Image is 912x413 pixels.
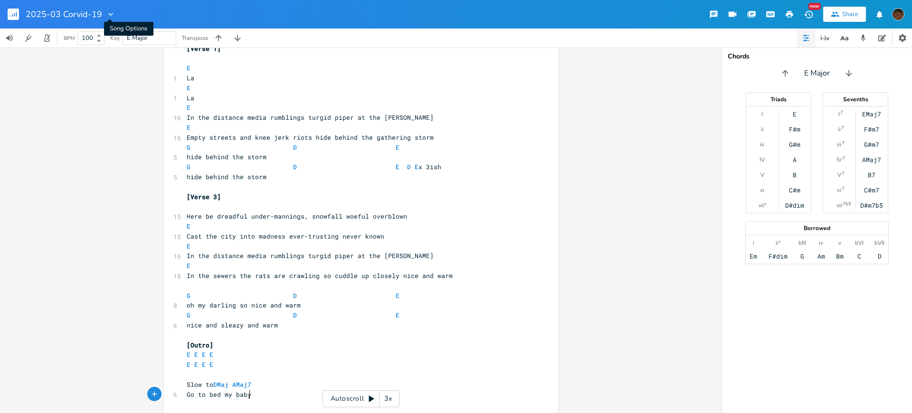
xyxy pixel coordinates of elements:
[842,139,845,147] sup: 7
[823,7,866,22] button: Share
[760,186,764,194] div: vi
[843,200,851,208] sup: 7b5
[804,68,830,79] span: E Major
[187,163,441,171] span: x 3ish
[800,252,804,260] div: G
[793,171,797,179] div: B
[761,125,764,133] div: ii
[293,311,297,319] span: D
[64,36,75,41] div: BPM
[855,239,864,247] div: bVI
[760,141,764,148] div: iii
[202,360,206,369] span: E
[187,222,190,231] span: E
[407,163,411,171] span: D
[836,252,844,260] div: Bm
[187,123,190,132] span: E
[187,242,190,250] span: E
[819,239,823,247] div: iv
[187,380,251,389] span: Slow to
[760,171,764,179] div: V
[838,125,841,133] div: ii
[187,143,190,152] span: G
[864,141,879,148] div: G#m7
[799,6,818,23] button: New
[187,163,190,171] span: G
[789,125,800,133] div: F#m
[187,321,278,329] span: nice and sleazy and warm
[798,239,806,247] div: bIII
[232,380,251,389] span: AMaj7
[785,202,804,209] div: D#dim
[793,110,797,118] div: E
[746,225,888,231] div: Borrowed
[187,113,434,122] span: In the distance media rumblings turgid piper at the [PERSON_NAME]
[760,156,765,163] div: IV
[753,239,754,247] div: i
[836,202,842,209] div: vii
[892,8,904,20] img: Jonathan Williams
[769,252,788,260] div: F#dim
[187,271,453,280] span: In the sewers the rats are crawling so cuddle up closely nice and warm
[396,311,399,319] span: E
[187,232,384,240] span: Cast the city into madness ever-trusting never known
[776,239,780,247] div: ii°
[213,380,228,389] span: DMaj
[761,110,763,118] div: I
[194,360,198,369] span: E
[202,350,206,359] span: E
[415,163,418,171] span: E
[194,350,198,359] span: E
[842,10,858,19] div: Share
[841,124,844,132] sup: 7
[862,156,881,163] div: AMaj7
[789,141,800,148] div: G#m
[323,390,399,407] div: Autoscroll
[842,170,845,177] sup: 7
[187,64,190,72] span: E
[187,133,434,142] span: Empty streets and knee jerk riots hide behind the gathering storm
[187,192,221,201] span: [Verse 3]
[838,239,841,247] div: v
[110,35,120,41] div: Key
[26,10,102,19] span: 2025-03 Corvid-19
[838,110,840,118] div: I
[182,35,208,41] div: Transpose
[842,154,845,162] sup: 7
[293,163,297,171] span: D
[187,212,407,221] span: Here be dreadful under-mannings, snowfall woeful overblown
[862,110,881,118] div: EMaj7
[837,171,841,179] div: V
[187,44,221,53] span: [Verse 1]
[187,74,194,82] span: La
[874,239,884,247] div: bVII
[127,34,148,42] span: E Major
[380,390,397,407] div: 3x
[837,141,841,148] div: iii
[878,252,882,260] div: D
[789,186,800,194] div: C#m
[823,96,888,102] div: Sevenths
[293,291,297,300] span: D
[837,186,841,194] div: vi
[864,186,879,194] div: C#m7
[209,350,213,359] span: E
[750,252,757,260] div: Em
[187,84,190,92] span: E
[187,341,213,349] span: [Outro]
[759,202,766,209] div: vii°
[187,251,434,260] span: In the distance media rumblings turgid piper at the [PERSON_NAME]
[808,3,821,10] div: New
[209,360,213,369] span: E
[842,185,845,192] sup: 7
[187,360,190,369] span: E
[187,301,301,309] span: oh my darling so nice and warm
[746,96,811,102] div: Triads
[728,53,906,60] div: Chords
[817,252,825,260] div: Am
[793,156,797,163] div: A
[187,94,194,102] span: La
[857,252,861,260] div: C
[187,173,266,181] span: hide behind the storm
[396,163,399,171] span: E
